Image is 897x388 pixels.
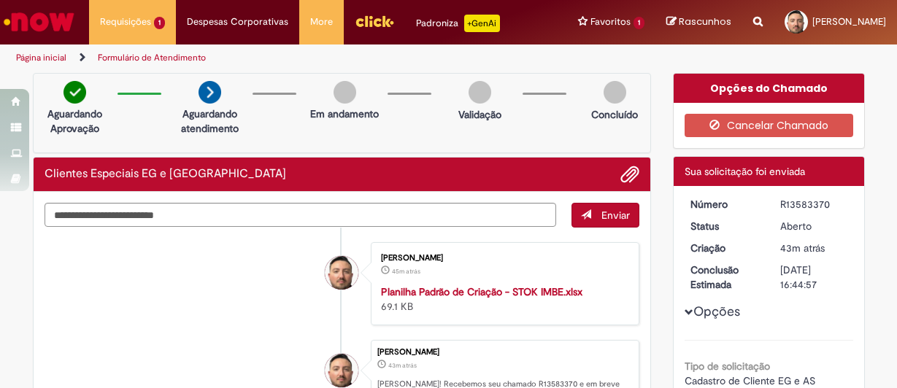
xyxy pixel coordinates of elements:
[334,81,356,104] img: img-circle-grey.png
[601,209,630,222] span: Enviar
[100,15,151,29] span: Requisições
[392,267,420,276] span: 45m atrás
[674,74,864,103] div: Opções do Chamado
[63,81,86,104] img: check-circle-green.png
[325,354,358,387] div: Silvio Luiz Peres De Latorre Junior
[685,114,853,137] button: Cancelar Chamado
[187,15,288,29] span: Despesas Corporativas
[39,106,110,136] p: Aguardando Aprovação
[199,81,221,104] img: arrow-next.png
[680,219,769,233] dt: Status
[780,197,848,212] div: R13583370
[780,263,848,292] div: [DATE] 16:44:57
[590,15,631,29] span: Favoritos
[388,361,417,370] span: 43m atrás
[780,241,848,255] div: 30/09/2025 17:44:57
[604,81,626,104] img: img-circle-grey.png
[381,254,624,263] div: [PERSON_NAME]
[469,81,491,104] img: img-circle-grey.png
[310,106,379,121] p: Em andamento
[392,267,420,276] time: 30/09/2025 17:42:47
[666,15,731,29] a: Rascunhos
[154,17,165,29] span: 1
[634,17,644,29] span: 1
[416,15,500,32] div: Padroniza
[685,374,815,387] span: Cadastro de Cliente EG e AS
[355,10,394,32] img: click_logo_yellow_360x200.png
[780,219,848,233] div: Aberto
[680,241,769,255] dt: Criação
[780,241,825,255] span: 43m atrás
[45,203,557,227] textarea: Digite sua mensagem aqui...
[780,241,825,255] time: 30/09/2025 17:44:57
[685,165,805,178] span: Sua solicitação foi enviada
[16,52,66,63] a: Página inicial
[458,107,501,122] p: Validação
[45,168,286,181] h2: Clientes Especiais EG e AS Histórico de tíquete
[620,165,639,184] button: Adicionar anexos
[98,52,206,63] a: Formulário de Atendimento
[464,15,500,32] p: +GenAi
[679,15,731,28] span: Rascunhos
[381,285,582,298] a: Planilha Padrão de Criação - STOK IMBE.xlsx
[685,360,770,373] b: Tipo de solicitação
[1,7,77,36] img: ServiceNow
[571,203,639,228] button: Enviar
[377,348,631,357] div: [PERSON_NAME]
[310,15,333,29] span: More
[388,361,417,370] time: 30/09/2025 17:44:57
[174,106,245,136] p: Aguardando atendimento
[11,44,587,71] ul: Trilhas de página
[812,15,886,28] span: [PERSON_NAME]
[591,107,638,122] p: Concluído
[680,263,769,292] dt: Conclusão Estimada
[381,284,624,314] div: 69.1 KB
[680,197,769,212] dt: Número
[325,256,358,290] div: Silvio Luiz Peres De Latorre Junior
